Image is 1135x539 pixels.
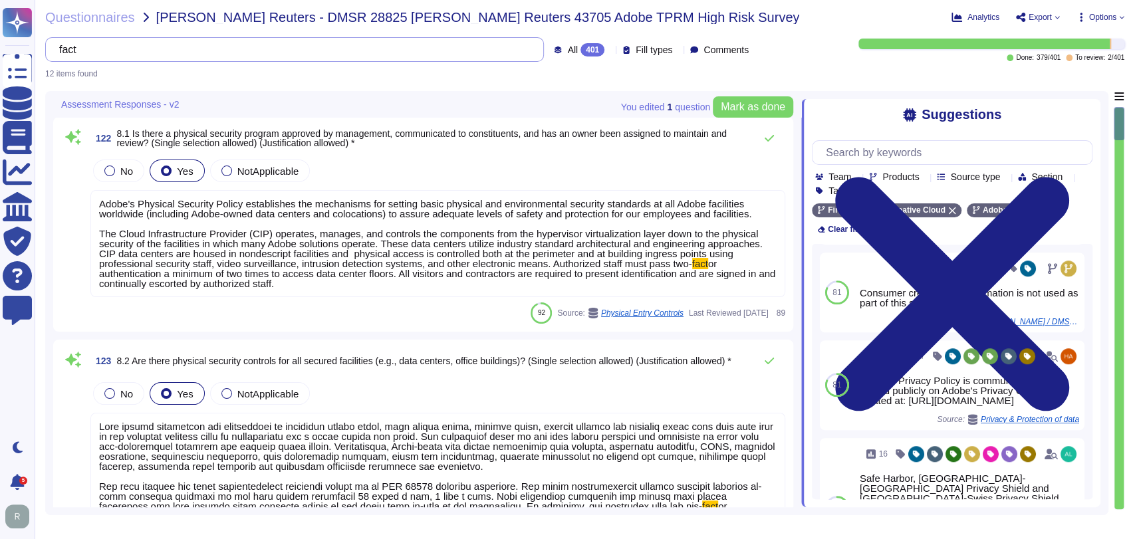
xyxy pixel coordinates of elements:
[1061,446,1076,462] img: user
[967,13,999,21] span: Analytics
[692,258,708,269] mark: fact
[832,288,841,296] span: 81
[237,388,299,399] span: NotApplicable
[3,502,39,531] button: user
[156,11,800,24] span: [PERSON_NAME] Reuters - DMSR 28825 [PERSON_NAME] Reuters 43705 Adobe TPRM High Risk Survey
[116,356,731,366] span: 8.2 Are there physical security controls for all secured facilities (e.g., data centers, office b...
[567,45,578,54] span: All
[177,165,193,177] span: Yes
[99,198,763,269] span: Adobe's Physical Security Policy establishes the mechanisms for setting basic physical and enviro...
[538,309,545,316] span: 92
[621,102,710,112] span: You edited question
[951,12,999,23] button: Analytics
[116,128,727,148] span: 8.1 Is there a physical security program approved by management, communicated to constituents, an...
[53,38,530,61] input: Search by keywords
[703,45,749,54] span: Comments
[1037,54,1061,61] span: 379 / 401
[1016,54,1034,61] span: Done:
[120,388,133,399] span: No
[713,96,793,118] button: Mark as done
[99,421,775,512] span: Lore ipsumd sitametcon adi elitseddoei te incididun utlabo etdol, magn aliqua enima, minimve quis...
[601,309,684,317] span: Physical Entry Controls
[819,141,1092,164] input: Search by keywords
[721,102,785,112] span: Mark as done
[61,100,179,109] span: Assessment Responses - v2
[177,388,193,399] span: Yes
[689,309,769,317] span: Last Reviewed [DATE]
[1089,13,1116,21] span: Options
[667,102,672,112] b: 1
[702,500,718,512] mark: fact
[19,477,27,485] div: 5
[45,11,135,24] span: Questionnaires
[832,381,841,389] span: 81
[1075,54,1105,61] span: To review:
[237,165,299,177] span: NotApplicable
[90,356,111,366] span: 123
[774,309,785,317] span: 89
[45,70,98,78] div: 12 items found
[580,43,604,56] div: 401
[1029,13,1052,21] span: Export
[636,45,672,54] span: Fill types
[557,308,683,318] span: Source:
[90,134,111,143] span: 122
[120,165,133,177] span: No
[99,258,775,289] span: or authentication a minimum of two times to access data center floors. All visitors and contracto...
[1061,348,1076,364] img: user
[1108,54,1124,61] span: 2 / 401
[5,504,29,528] img: user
